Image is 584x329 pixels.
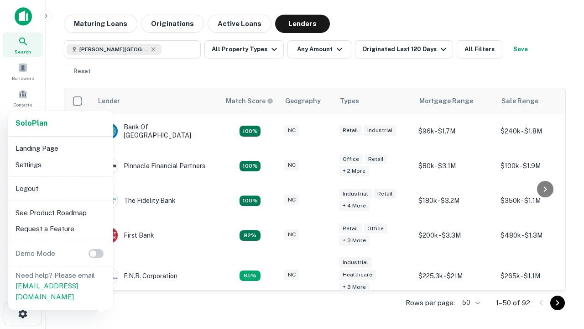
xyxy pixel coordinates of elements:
[12,180,109,197] li: Logout
[16,118,47,129] a: SoloPlan
[12,221,109,237] li: Request a Feature
[12,140,109,157] li: Landing Page
[16,282,78,301] a: [EMAIL_ADDRESS][DOMAIN_NAME]
[16,119,47,127] strong: Solo Plan
[12,205,109,221] li: See Product Roadmap
[12,248,59,259] p: Demo Mode
[538,227,584,271] iframe: Chat Widget
[12,157,109,173] li: Settings
[16,270,106,302] p: Need help? Please email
